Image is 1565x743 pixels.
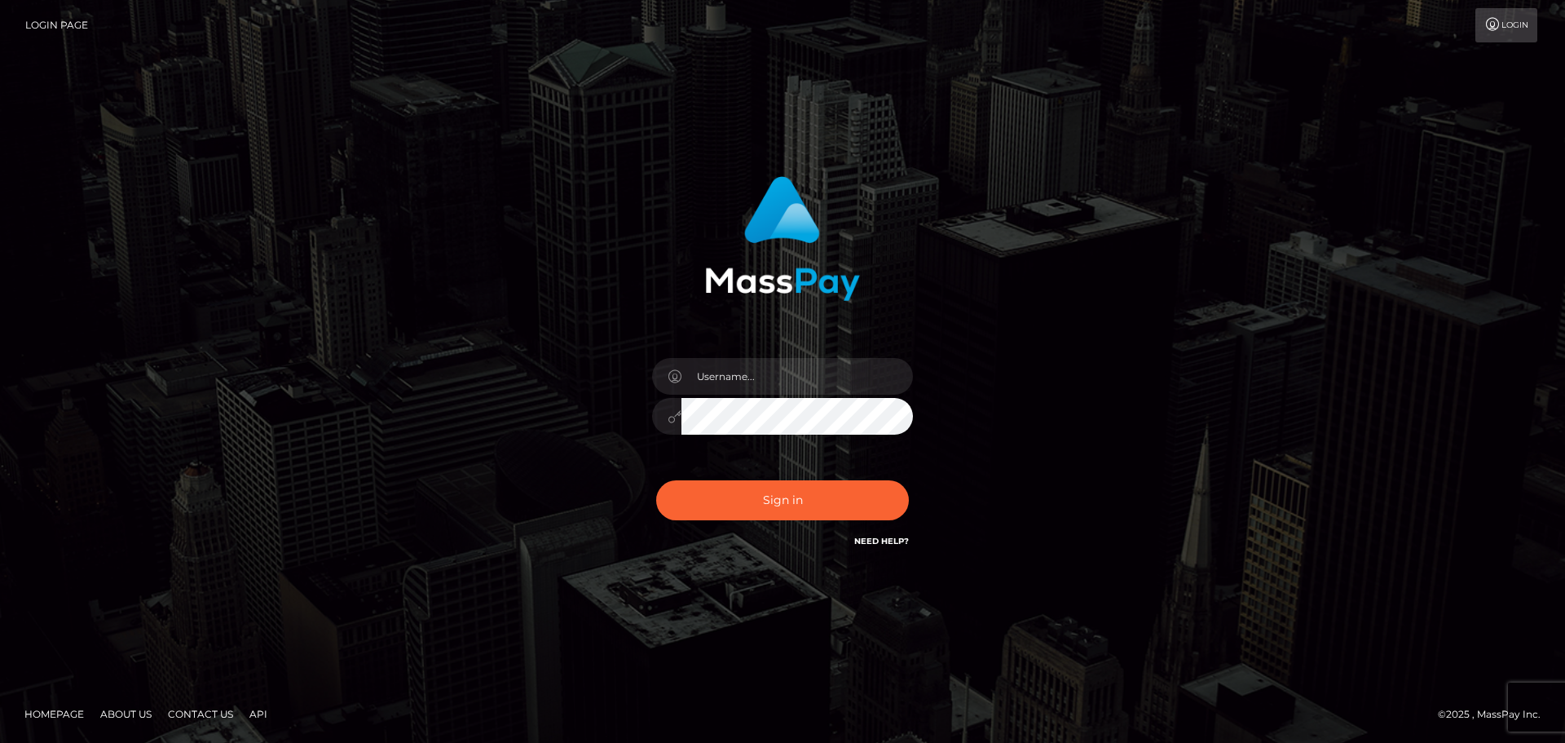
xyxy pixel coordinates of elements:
img: MassPay Login [705,176,860,301]
a: Login Page [25,8,88,42]
a: About Us [94,701,158,727]
a: Homepage [18,701,90,727]
a: Need Help? [854,536,909,546]
a: Login [1475,8,1537,42]
a: API [243,701,274,727]
input: Username... [681,358,913,395]
div: © 2025 , MassPay Inc. [1438,705,1553,723]
a: Contact Us [161,701,240,727]
button: Sign in [656,480,909,520]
